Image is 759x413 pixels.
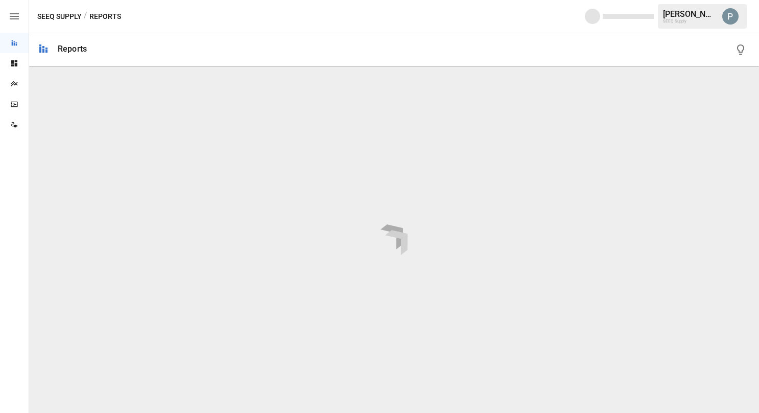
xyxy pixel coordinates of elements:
img: drivepoint-animation.ef608ccb.svg [381,224,407,255]
div: [PERSON_NAME] [663,9,716,19]
div: Reports [58,44,87,54]
button: SEEQ Supply [37,10,82,23]
div: SEEQ Supply [663,19,716,24]
button: Paul schoenecker [716,2,745,31]
img: Paul schoenecker [722,8,739,25]
div: / [84,10,87,23]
